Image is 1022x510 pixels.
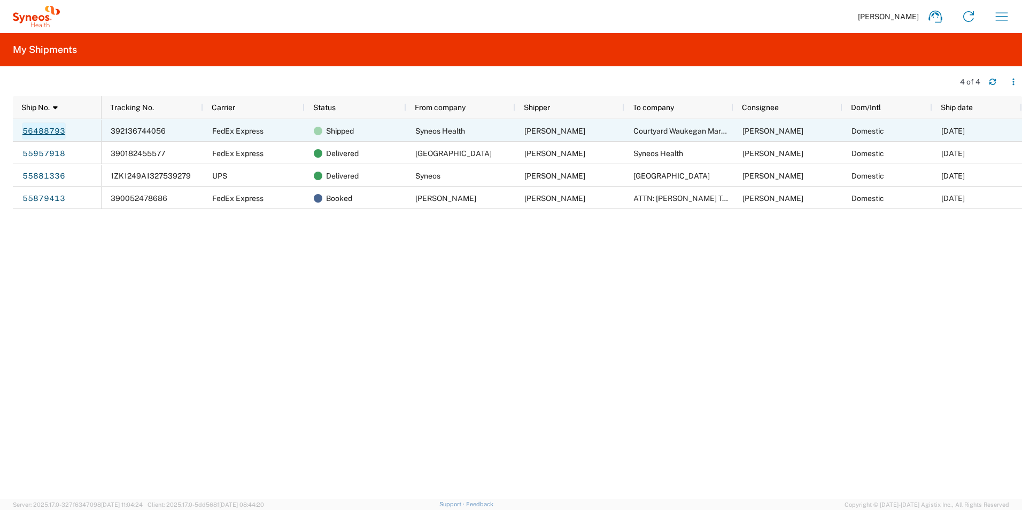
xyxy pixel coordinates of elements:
span: Domestic [851,149,884,158]
span: [PERSON_NAME] [858,12,919,21]
span: 392136744056 [111,127,166,135]
span: 390052478686 [111,194,167,203]
span: Patricia Oates [742,194,803,203]
span: Shipper [524,103,550,112]
span: 06/16/2025 [941,194,965,203]
span: Carrier [212,103,235,112]
span: [DATE] 11:04:24 [101,501,143,508]
span: Shipped [326,120,354,142]
span: FedEx Express [212,127,264,135]
span: 390182455577 [111,149,165,158]
span: Domestic [851,172,884,180]
span: Rebecca McConnell [415,194,476,203]
a: 55881336 [22,167,66,184]
span: ATTN: Patricia Oates Marriott Tacoma Downtown [633,194,784,203]
span: Ship No. [21,103,50,112]
span: Domestic [851,194,884,203]
span: FedEx Express [212,194,264,203]
span: 1ZK1249A1327539279 [111,172,191,180]
a: 56488793 [22,122,66,140]
span: Syneos Health [633,149,683,158]
h2: My Shipments [13,43,77,56]
span: Becky McConnell [524,172,585,180]
span: Marissa Vitha [524,127,585,135]
span: Tracking No. [110,103,154,112]
span: Copyright © [DATE]-[DATE] Agistix Inc., All Rights Reserved [845,500,1009,509]
span: Rebecca McConnell [524,194,585,203]
span: Client: 2025.17.0-5dd568f [148,501,264,508]
span: Syneos Health [415,127,465,135]
span: Marriott Tacoma Downtown [633,172,710,180]
span: Server: 2025.17.0-327f6347098 [13,501,143,508]
span: From company [415,103,466,112]
span: Marriott Tacoma Downtown [415,149,492,158]
span: Patricia Oates [524,149,585,158]
span: 06/16/2025 [941,172,965,180]
span: Consignee [742,103,779,112]
span: To company [633,103,674,112]
span: Booked [326,187,352,210]
a: Feedback [466,501,493,507]
span: 06/22/2025 [941,149,965,158]
span: FedEx Express [212,149,264,158]
span: 08/18/2025 [941,127,965,135]
a: Support [439,501,466,507]
span: Dom/Intl [851,103,881,112]
span: Delivered [326,165,359,187]
span: Syneos [415,172,440,180]
span: Ship date [941,103,973,112]
a: 55957918 [22,145,66,162]
span: Patricia Oates [742,172,803,180]
span: Courtyard Waukegan Marriott [633,127,734,135]
a: 55879413 [22,190,66,207]
span: Rebecca McConnell [742,127,803,135]
span: Delivered [326,142,359,165]
span: Domestic [851,127,884,135]
span: Marissa Vitha [742,149,803,158]
span: UPS [212,172,227,180]
span: [DATE] 08:44:20 [219,501,264,508]
div: 4 of 4 [960,77,980,87]
span: Status [313,103,336,112]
